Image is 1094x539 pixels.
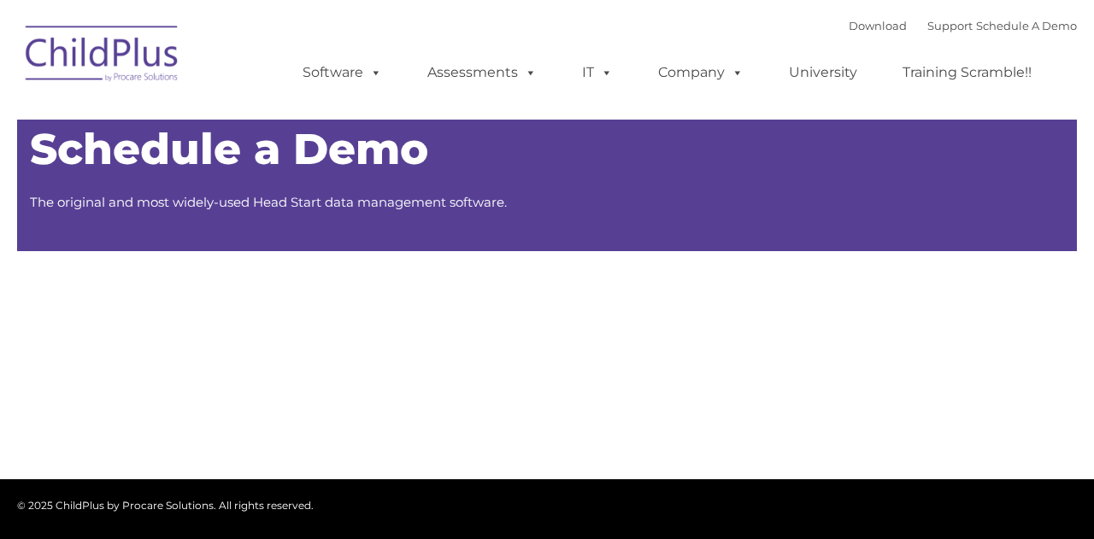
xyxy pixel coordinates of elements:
span: The original and most widely-used Head Start data management software. [30,194,507,210]
img: ChildPlus by Procare Solutions [17,14,188,99]
span: Schedule a Demo [30,123,428,175]
a: Assessments [410,56,554,90]
a: Schedule A Demo [976,19,1077,32]
a: Company [641,56,761,90]
a: Support [927,19,973,32]
a: University [772,56,874,90]
a: Software [285,56,399,90]
span: © 2025 ChildPlus by Procare Solutions. All rights reserved. [17,499,314,512]
a: IT [565,56,630,90]
a: Download [849,19,907,32]
font: | [849,19,1077,32]
a: Training Scramble!! [885,56,1049,90]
